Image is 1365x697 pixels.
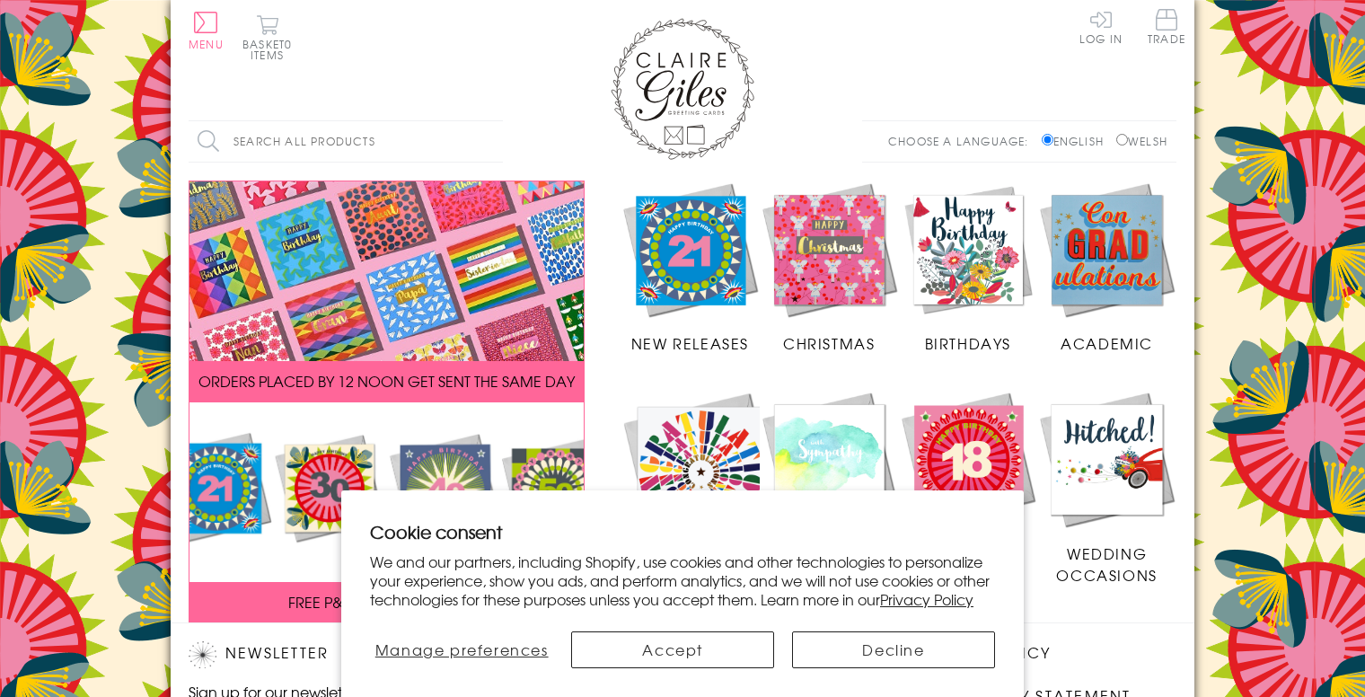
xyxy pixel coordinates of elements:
img: Claire Giles Greetings Cards [611,18,754,160]
span: 0 items [251,36,292,63]
button: Accept [571,631,774,668]
h2: Cookie consent [370,519,995,544]
h2: Newsletter [189,641,494,668]
a: Privacy Policy [880,588,973,610]
button: Basket0 items [242,14,292,60]
span: Menu [189,36,224,52]
a: New Releases [621,181,760,355]
p: Choose a language: [888,133,1038,149]
span: Wedding Occasions [1056,543,1157,586]
input: Search all products [189,121,503,162]
button: Decline [792,631,995,668]
a: Trade [1148,9,1185,48]
span: ORDERS PLACED BY 12 NOON GET SENT THE SAME DAY [198,370,575,392]
input: Welsh [1116,134,1128,146]
a: Congratulations [621,390,782,587]
span: FREE P&P ON ALL UK ORDERS [288,591,486,613]
a: Birthdays [899,181,1038,355]
label: Welsh [1116,133,1167,149]
input: English [1042,134,1053,146]
p: We and our partners, including Shopify, use cookies and other technologies to personalize your ex... [370,552,995,608]
label: English [1042,133,1113,149]
span: Manage preferences [375,639,549,660]
input: Search [485,121,503,162]
button: Menu [189,12,224,49]
a: Christmas [760,181,899,355]
span: Birthdays [925,332,1011,354]
span: Trade [1148,9,1185,44]
a: Age Cards [899,390,1038,564]
button: Manage preferences [370,631,553,668]
a: Log In [1079,9,1123,44]
a: Sympathy [760,390,899,564]
a: Academic [1037,181,1176,355]
span: Academic [1061,332,1153,354]
span: New Releases [631,332,749,354]
span: Christmas [783,332,875,354]
a: Wedding Occasions [1037,390,1176,586]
